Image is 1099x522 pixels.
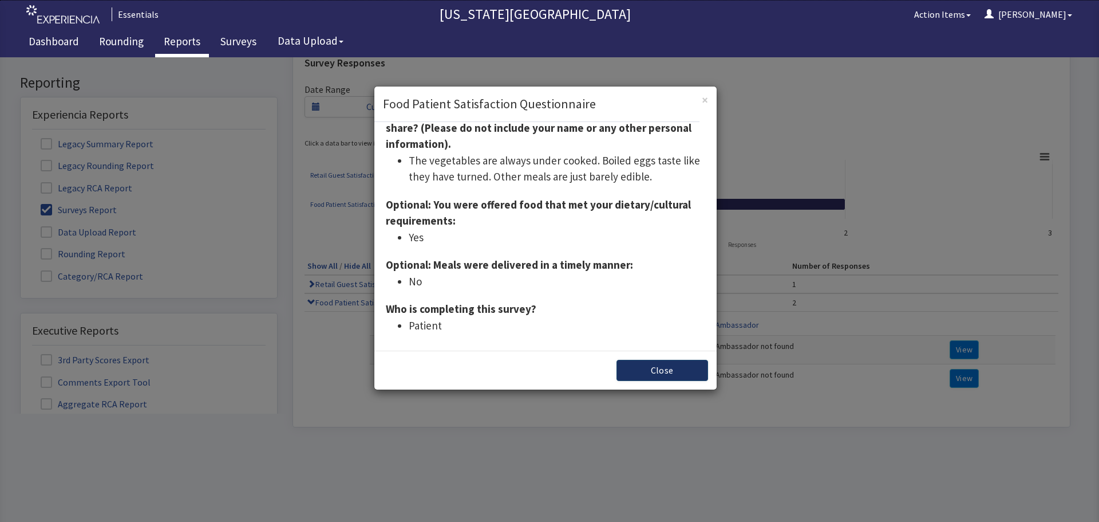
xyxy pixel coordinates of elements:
li: Patient [409,260,705,277]
a: Dashboard [20,29,88,57]
li: No [409,216,705,233]
button: [PERSON_NAME] [978,3,1079,26]
p: [US_STATE][GEOGRAPHIC_DATA] [163,5,907,23]
strong: Who is completing this survey? [386,245,536,258]
a: Surveys [212,29,265,57]
li: The vegetables are always under cooked. Boiled eggs taste like they have turned. Other meals are ... [409,95,705,128]
a: Rounding [90,29,152,57]
div: Essentials [112,7,159,21]
button: Close [702,37,708,49]
strong: Optional: You were offered food that met your dietary/cultural requirements: [386,140,691,171]
h3: Food Patient Satisfaction Questionnaire [383,38,702,56]
button: Action Items [907,3,978,26]
button: Close [616,303,708,324]
a: Reports [155,29,209,57]
strong: Do you have any other feedback or comments you would like to share? (Please do not include your n... [386,47,695,93]
strong: Optional: Meals were delivered in a timely manner: [386,201,633,214]
span: × [702,35,708,50]
button: Data Upload [271,30,350,52]
img: experiencia_logo.png [26,5,100,24]
li: Yes [409,172,705,189]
